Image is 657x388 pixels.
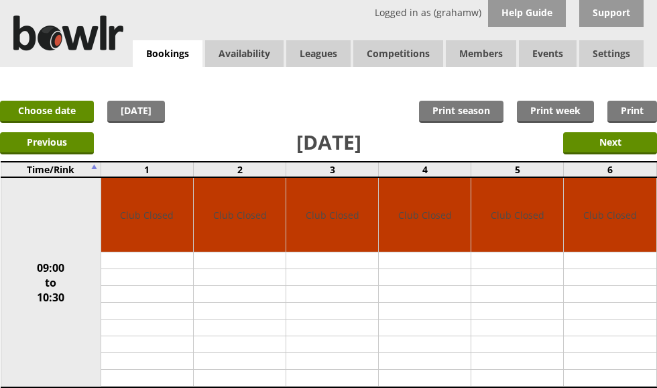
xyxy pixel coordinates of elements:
[471,162,564,177] td: 5
[286,178,378,252] td: Club Closed
[446,40,516,67] span: Members
[205,40,284,67] a: Availability
[379,178,471,252] td: Club Closed
[564,178,656,252] td: Club Closed
[607,101,657,123] a: Print
[286,40,351,67] a: Leagues
[101,178,193,252] td: Club Closed
[353,40,443,67] a: Competitions
[519,40,577,67] a: Events
[133,40,202,68] a: Bookings
[379,162,471,177] td: 4
[419,101,503,123] a: Print season
[1,177,101,388] td: 09:00 to 10:30
[517,101,594,123] a: Print week
[286,162,379,177] td: 3
[194,178,286,252] td: Club Closed
[471,178,563,252] td: Club Closed
[101,162,193,177] td: 1
[193,162,286,177] td: 2
[564,162,656,177] td: 6
[1,162,101,177] td: Time/Rink
[579,40,644,67] span: Settings
[563,132,657,154] input: Next
[107,101,165,123] a: [DATE]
